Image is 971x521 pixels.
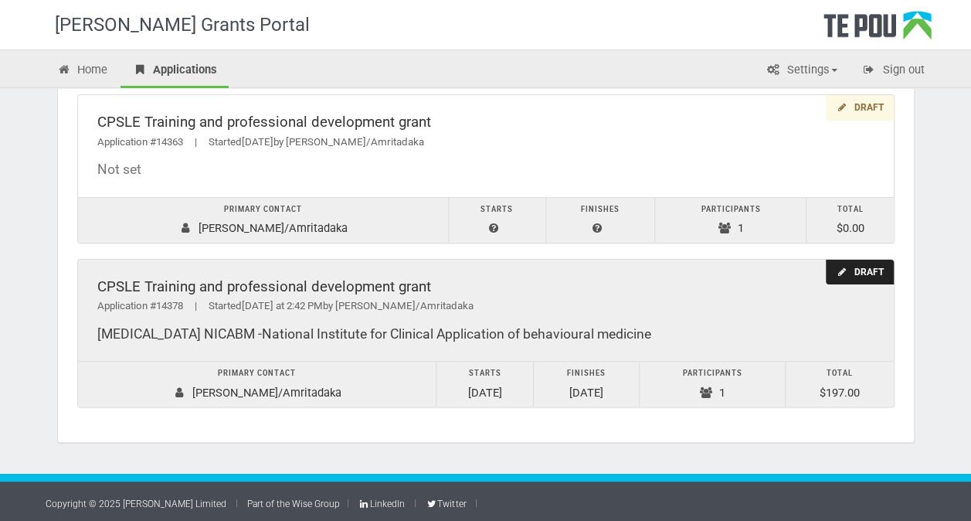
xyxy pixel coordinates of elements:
[554,202,647,218] div: Finishes
[655,197,806,243] td: 1
[457,202,538,218] div: Starts
[426,499,466,509] a: Twitter
[86,202,440,218] div: Primary contact
[785,362,893,407] td: $197.00
[542,366,631,382] div: Finishes
[97,162,874,178] div: Not set
[814,202,885,218] div: Total
[78,362,436,407] td: [PERSON_NAME]/Amritadaka
[97,326,874,342] div: [MEDICAL_DATA] NICABM -National Institute for Clinical Application of behavioural medicine
[358,499,405,509] a: LinkedIn
[121,54,229,88] a: Applications
[97,135,874,151] div: Application #14363 Started by [PERSON_NAME]/Amritadaka
[97,279,874,295] div: CPSLE Training and professional development grant
[183,300,209,312] span: |
[444,366,525,382] div: Starts
[826,260,893,285] div: Draft
[46,54,120,88] a: Home
[663,202,798,218] div: Participants
[436,362,534,407] td: [DATE]
[247,499,340,509] a: Part of the Wise Group
[242,300,323,312] span: [DATE] at 2:42 PM
[639,362,785,407] td: 1
[97,114,874,131] div: CPSLE Training and professional development grant
[826,95,893,121] div: Draft
[97,298,874,315] div: Application #14378 Started by [PERSON_NAME]/Amritadaka
[850,54,936,88] a: Sign out
[755,54,849,88] a: Settings
[242,136,273,148] span: [DATE]
[78,197,449,243] td: [PERSON_NAME]/Amritadaka
[823,11,932,49] div: Te Pou Logo
[86,366,429,382] div: Primary contact
[533,362,639,407] td: [DATE]
[46,499,226,509] a: Copyright © 2025 [PERSON_NAME] Limited
[806,197,894,243] td: $0.00
[183,136,209,148] span: |
[647,366,777,382] div: Participants
[793,366,886,382] div: Total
